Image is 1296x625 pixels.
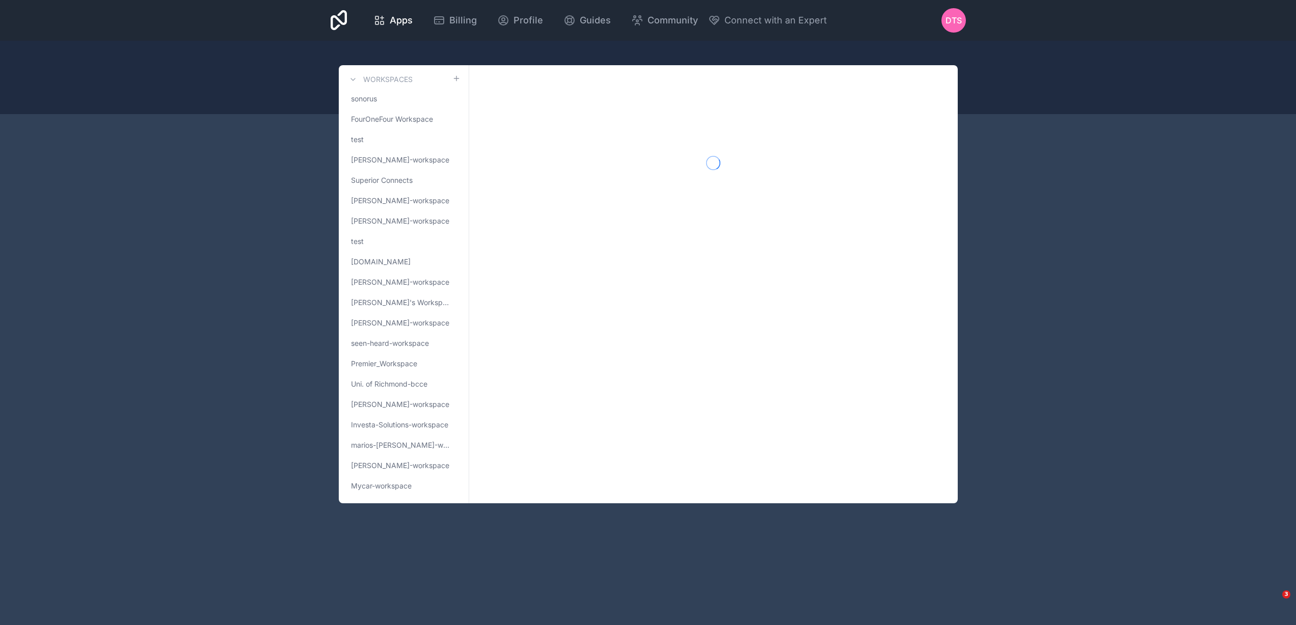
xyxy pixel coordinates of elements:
[347,273,461,291] a: [PERSON_NAME]-workspace
[351,420,448,430] span: Investa-Solutions-workspace
[425,9,485,32] a: Billing
[347,253,461,271] a: [DOMAIN_NAME]
[351,114,433,124] span: FourOneFour Workspace
[347,375,461,393] a: Uni. of Richmond-bcce
[351,175,413,185] span: Superior Connects
[347,171,461,189] a: Superior Connects
[351,440,452,450] span: marios-[PERSON_NAME]-workspace
[347,334,461,352] a: seen-heard-workspace
[347,151,461,169] a: [PERSON_NAME]-workspace
[514,13,543,28] span: Profile
[555,9,619,32] a: Guides
[347,110,461,128] a: FourOneFour Workspace
[347,314,461,332] a: [PERSON_NAME]-workspace
[351,94,377,104] span: sonorus
[351,460,449,471] span: [PERSON_NAME]-workspace
[351,379,427,389] span: Uni. of Richmond-bcce
[347,456,461,475] a: [PERSON_NAME]-workspace
[623,9,706,32] a: Community
[347,73,413,86] a: Workspaces
[489,9,551,32] a: Profile
[351,338,429,348] span: seen-heard-workspace
[351,399,449,410] span: [PERSON_NAME]-workspace
[390,13,413,28] span: Apps
[347,212,461,230] a: [PERSON_NAME]-workspace
[365,9,421,32] a: Apps
[351,318,449,328] span: [PERSON_NAME]-workspace
[580,13,611,28] span: Guides
[449,13,477,28] span: Billing
[351,155,449,165] span: [PERSON_NAME]-workspace
[363,74,413,85] h3: Workspaces
[347,436,461,454] a: marios-[PERSON_NAME]-workspace
[351,297,452,308] span: [PERSON_NAME]'s Workspace
[347,416,461,434] a: Investa-Solutions-workspace
[347,130,461,149] a: test
[1261,590,1286,615] iframe: Intercom live chat
[347,192,461,210] a: [PERSON_NAME]-workspace
[351,359,417,369] span: Premier_Workspace
[351,236,364,247] span: test
[347,293,461,312] a: [PERSON_NAME]'s Workspace
[347,477,461,495] a: Mycar-workspace
[351,216,449,226] span: [PERSON_NAME]-workspace
[351,257,411,267] span: [DOMAIN_NAME]
[351,277,449,287] span: [PERSON_NAME]-workspace
[708,13,827,28] button: Connect with an Expert
[647,13,698,28] span: Community
[351,196,449,206] span: [PERSON_NAME]-workspace
[347,395,461,414] a: [PERSON_NAME]-workspace
[347,232,461,251] a: test
[1282,590,1290,599] span: 3
[946,14,962,26] span: DTS
[347,90,461,108] a: sonorus
[351,134,364,145] span: test
[724,13,827,28] span: Connect with an Expert
[351,481,412,491] span: Mycar-workspace
[347,355,461,373] a: Premier_Workspace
